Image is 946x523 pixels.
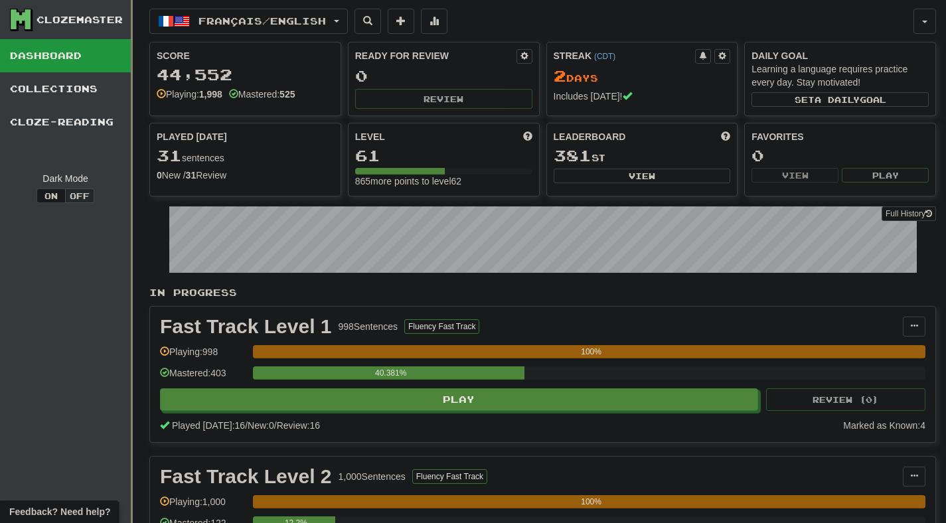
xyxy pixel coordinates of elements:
div: New / Review [157,169,334,182]
div: 40.381% [257,366,524,380]
span: Français / English [198,15,326,27]
div: Mastered: [229,88,295,101]
button: On [37,188,66,203]
div: Learning a language requires practice every day. Stay motivated! [751,62,929,89]
div: 100% [257,495,925,508]
button: Off [65,188,94,203]
div: Favorites [751,130,929,143]
span: New: 0 [248,420,274,431]
span: Level [355,130,385,143]
span: 2 [554,66,566,85]
span: / [245,420,248,431]
div: 1,000 Sentences [339,470,406,483]
button: Français/English [149,9,348,34]
div: Fast Track Level 2 [160,467,332,486]
span: Score more points to level up [523,130,532,143]
div: Includes [DATE]! [554,90,731,103]
div: Fast Track Level 1 [160,317,332,336]
div: Playing: 1,000 [160,495,246,517]
span: Played [DATE]: 16 [172,420,245,431]
div: 998 Sentences [339,320,398,333]
span: Review: 16 [277,420,320,431]
button: Search sentences [355,9,381,34]
div: 61 [355,147,532,164]
div: 0 [751,147,929,164]
div: Day s [554,68,731,85]
button: Play [842,168,929,183]
div: Daily Goal [751,49,929,62]
span: a daily [815,95,860,104]
div: 44,552 [157,66,334,83]
span: Open feedback widget [9,505,110,518]
span: Played [DATE] [157,130,227,143]
strong: 525 [279,89,295,100]
div: 100% [257,345,925,358]
button: Seta dailygoal [751,92,929,107]
button: Add sentence to collection [388,9,414,34]
p: In Progress [149,286,936,299]
strong: 31 [186,170,197,181]
div: sentences [157,147,334,165]
a: Full History [882,206,936,221]
div: Playing: 998 [160,345,246,367]
button: Fluency Fast Track [412,469,487,484]
button: View [554,169,731,183]
div: Score [157,49,334,62]
div: Playing: [157,88,222,101]
div: st [554,147,731,165]
div: Dark Mode [10,172,121,185]
div: 865 more points to level 62 [355,175,532,188]
button: Play [160,388,758,411]
a: (CDT) [594,52,615,61]
span: / [274,420,277,431]
div: Ready for Review [355,49,516,62]
button: Review [355,89,532,109]
button: Review (0) [766,388,925,411]
div: Clozemaster [37,13,123,27]
span: This week in points, UTC [721,130,730,143]
button: More stats [421,9,447,34]
span: 381 [554,146,591,165]
span: Leaderboard [554,130,626,143]
strong: 1,998 [199,89,222,100]
button: Fluency Fast Track [404,319,479,334]
strong: 0 [157,170,162,181]
div: 0 [355,68,532,84]
div: Marked as Known: 4 [843,419,925,432]
div: Mastered: 403 [160,366,246,388]
span: 31 [157,146,182,165]
button: View [751,168,838,183]
div: Streak [554,49,696,62]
